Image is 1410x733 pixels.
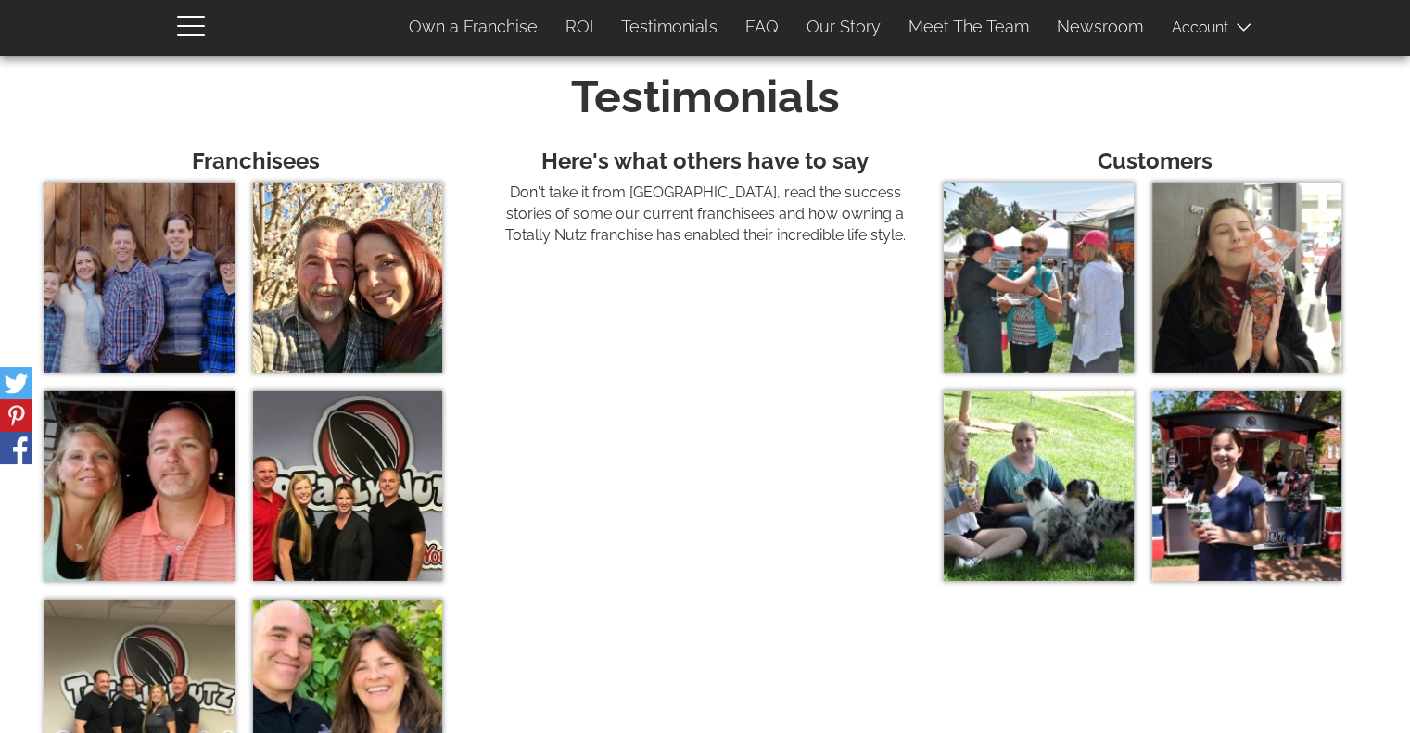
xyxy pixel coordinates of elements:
[552,7,607,46] a: ROI
[944,149,1366,173] h3: Customers
[607,7,731,46] a: Testimonials
[895,7,1043,46] a: Meet The Team
[253,183,443,373] img: Tom and Megan Jeffords
[253,391,443,581] img: Pictured left to right: Matt, Yvette, Cathi, Greg
[1043,7,1157,46] a: Newsroom
[731,7,793,46] a: FAQ
[44,149,466,173] h3: Franchisees
[944,183,1134,373] img: Sharon with Totally Nutz team members
[1152,183,1342,373] img: Tiffany holding a polybag of cinnamon roasted nuts
[793,7,895,46] a: Our Story
[494,149,916,173] h3: Here's what others have to say
[44,183,235,373] img: Walterman Family Photo
[44,391,235,581] img: Brown Allen, Franchise Owner
[44,72,1366,121] h1: Testimonials
[1152,391,1342,581] img: Abby in front of a Totally Nutz kiosk
[944,391,1134,581] img: Hilary and friend with two dogs
[395,7,552,46] a: Own a Franchise
[494,183,916,246] p: Don't take it from [GEOGRAPHIC_DATA], read the success stories of some our current franchisees an...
